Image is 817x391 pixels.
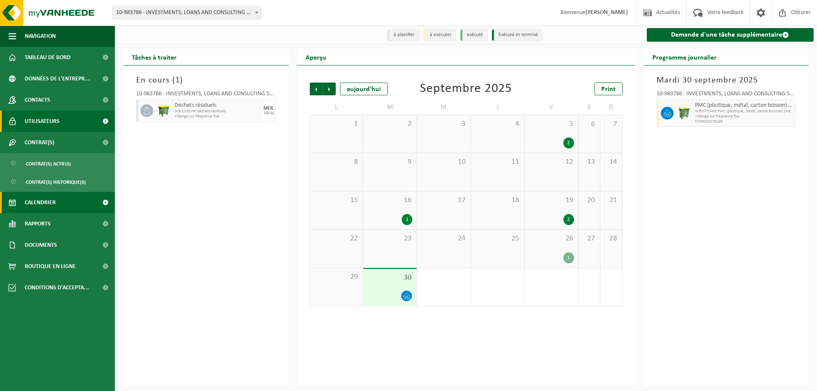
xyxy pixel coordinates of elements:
[314,157,359,167] span: 8
[605,157,617,167] span: 14
[475,157,520,167] span: 11
[601,86,616,93] span: Print
[297,49,335,65] h2: Aperçu
[583,196,596,205] span: 20
[25,89,50,111] span: Contacts
[323,83,336,95] span: Suivant
[363,100,417,115] td: M
[174,109,261,114] span: WB-1100-HP déchets résiduels
[368,120,412,129] span: 2
[695,102,794,109] span: PMC (plastique, métal, carton boisson) (industriel)
[420,83,512,95] div: Septembre 2025
[460,29,488,41] li: exécuté
[25,26,56,47] span: Navigation
[314,196,359,205] span: 15
[583,120,596,129] span: 6
[310,83,323,95] span: Précédent
[475,120,520,129] span: 4
[25,111,60,132] span: Utilisateurs
[647,28,814,42] a: Demande d'une tâche supplémentaire
[579,100,600,115] td: S
[678,107,691,120] img: WB-0770-HPE-GN-50
[25,192,56,213] span: Calendrier
[340,83,388,95] div: aujourd'hui
[387,29,419,41] li: à planifier
[421,157,466,167] span: 10
[529,234,574,243] span: 26
[421,196,466,205] span: 17
[492,29,543,41] li: Exécuté et terminé
[644,49,725,65] h2: Programme journalier
[605,196,617,205] span: 21
[657,91,796,100] div: 10-983786 - INVESTMENTS, LOANS AND CONSULTING SA - [GEOGRAPHIC_DATA]
[529,120,574,129] span: 5
[563,137,574,148] div: 2
[417,100,471,115] td: M
[605,234,617,243] span: 28
[310,100,363,115] td: L
[695,114,794,119] span: Vidange sur fréquence fixe
[475,196,520,205] span: 18
[26,156,71,172] span: Contrat(s) actif(s)
[25,132,54,153] span: Contrat(s)
[605,120,617,129] span: 7
[594,83,623,95] a: Print
[263,106,274,111] div: MER.
[368,234,412,243] span: 23
[136,91,276,100] div: 10-983786 - INVESTMENTS, LOANS AND CONSULTING SA - [GEOGRAPHIC_DATA]
[475,234,520,243] span: 25
[264,111,274,115] div: 12/11
[586,9,628,16] strong: [PERSON_NAME]
[113,7,261,19] span: 10-983786 - INVESTMENTS, LOANS AND CONSULTING SA - TUBIZE
[2,155,113,171] a: Contrat(s) actif(s)
[25,277,89,298] span: Conditions d'accepta...
[26,174,86,190] span: Contrat(s) historique(s)
[563,214,574,225] div: 2
[368,273,412,283] span: 30
[368,196,412,205] span: 16
[600,100,622,115] td: D
[529,196,574,205] span: 19
[314,234,359,243] span: 22
[136,74,276,87] h3: En cours ( )
[529,157,574,167] span: 12
[583,157,596,167] span: 13
[174,102,261,109] span: Déchets résiduels
[123,49,185,65] h2: Tâches à traiter
[421,234,466,243] span: 24
[423,29,456,41] li: à exécuter
[657,74,796,87] h3: Mardi 30 septembre 2025
[25,234,57,256] span: Documents
[2,174,113,190] a: Contrat(s) historique(s)
[314,120,359,129] span: 1
[25,256,76,277] span: Boutique en ligne
[25,47,71,68] span: Tableau de bord
[25,68,90,89] span: Données de l'entrepr...
[471,100,525,115] td: J
[25,213,51,234] span: Rapports
[583,234,596,243] span: 27
[695,109,794,114] span: WB-0770-HP PMC (plastique, métal, carton boisson) (industrie
[695,119,794,124] span: T250002078108
[402,214,412,225] div: 1
[175,76,180,85] span: 1
[525,100,578,115] td: V
[421,120,466,129] span: 3
[112,6,261,19] span: 10-983786 - INVESTMENTS, LOANS AND CONSULTING SA - TUBIZE
[314,272,359,282] span: 29
[563,252,574,263] div: 1
[174,114,261,119] span: Vidange sur fréquence fixe
[368,157,412,167] span: 9
[157,104,170,117] img: WB-1100-HPE-GN-50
